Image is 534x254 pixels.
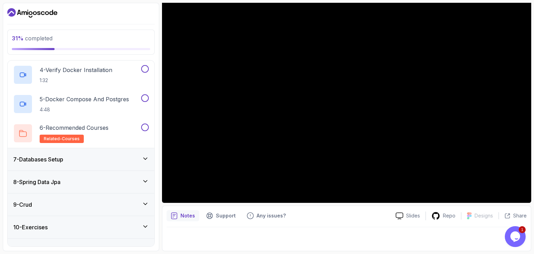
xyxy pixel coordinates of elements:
[243,210,290,221] button: Feedback button
[40,66,112,74] p: 4 - Verify Docker Installation
[8,193,154,216] button: 9-Crud
[13,94,149,114] button: 5-Docker Compose And Postgres4:48
[505,226,527,247] iframe: chat widget
[12,35,24,42] span: 31 %
[40,124,108,132] p: 6 - Recommended Courses
[13,65,149,85] button: 4-Verify Docker Installation1:32
[40,106,129,113] p: 4:48
[180,212,195,219] p: Notes
[13,223,48,231] h3: 10 - Exercises
[499,212,527,219] button: Share
[475,212,493,219] p: Designs
[13,200,32,209] h3: 9 - Crud
[390,212,426,220] a: Slides
[8,216,154,238] button: 10-Exercises
[167,210,199,221] button: notes button
[406,212,420,219] p: Slides
[443,212,455,219] p: Repo
[13,124,149,143] button: 6-Recommended Coursesrelated-courses
[513,212,527,219] p: Share
[426,212,461,220] a: Repo
[40,77,112,84] p: 1:32
[257,212,286,219] p: Any issues?
[216,212,236,219] p: Support
[13,246,74,254] h3: 11 - Artificial Intelligence
[40,95,129,103] p: 5 - Docker Compose And Postgres
[13,155,63,164] h3: 7 - Databases Setup
[12,35,52,42] span: completed
[8,171,154,193] button: 8-Spring Data Jpa
[8,148,154,170] button: 7-Databases Setup
[13,178,60,186] h3: 8 - Spring Data Jpa
[44,136,80,142] span: related-courses
[202,210,240,221] button: Support button
[7,7,57,18] a: Dashboard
